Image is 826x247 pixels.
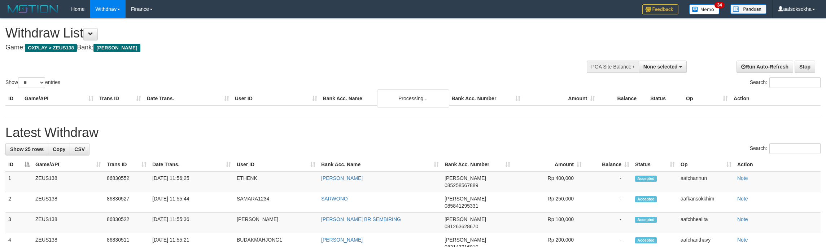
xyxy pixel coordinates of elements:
[737,237,748,243] a: Note
[445,216,486,222] span: [PERSON_NAME]
[678,192,734,213] td: aafkansokkhim
[32,213,104,233] td: ZEUS138
[234,192,318,213] td: SAMARA1234
[321,175,363,181] a: [PERSON_NAME]
[683,92,731,105] th: Op
[32,192,104,213] td: ZEUS138
[445,196,486,202] span: [PERSON_NAME]
[714,2,724,8] span: 34
[513,158,585,171] th: Amount: activate to sort column ascending
[144,92,232,105] th: Date Trans.
[737,61,793,73] a: Run Auto-Refresh
[587,61,639,73] div: PGA Site Balance /
[234,158,318,171] th: User ID: activate to sort column ascending
[232,92,320,105] th: User ID
[318,158,442,171] th: Bank Acc. Name: activate to sort column ascending
[523,92,598,105] th: Amount
[32,158,104,171] th: Game/API: activate to sort column ascending
[321,196,348,202] a: SARWONO
[731,92,821,105] th: Action
[513,171,585,192] td: Rp 400,000
[635,237,657,243] span: Accepted
[32,171,104,192] td: ZEUS138
[5,213,32,233] td: 3
[737,216,748,222] a: Note
[5,92,22,105] th: ID
[635,176,657,182] span: Accepted
[149,171,234,192] td: [DATE] 11:56:25
[639,61,687,73] button: None selected
[635,217,657,223] span: Accepted
[795,61,815,73] a: Stop
[321,216,401,222] a: [PERSON_NAME] BR SEMBIRING
[104,192,149,213] td: 86830527
[647,92,683,105] th: Status
[632,158,678,171] th: Status: activate to sort column ascending
[70,143,89,155] a: CSV
[598,92,647,105] th: Balance
[750,77,821,88] label: Search:
[234,171,318,192] td: ETHENK
[5,171,32,192] td: 1
[769,77,821,88] input: Search:
[737,196,748,202] a: Note
[5,77,60,88] label: Show entries
[585,213,632,233] td: -
[22,92,96,105] th: Game/API
[5,158,32,171] th: ID: activate to sort column descending
[149,158,234,171] th: Date Trans.: activate to sort column ascending
[25,44,77,52] span: OXPLAY > ZEUS138
[104,171,149,192] td: 86830552
[734,158,821,171] th: Action
[234,213,318,233] td: [PERSON_NAME]
[445,203,478,209] span: Copy 085841295331 to clipboard
[635,196,657,202] span: Accepted
[513,192,585,213] td: Rp 250,000
[442,158,513,171] th: Bank Acc. Number: activate to sort column ascending
[445,182,478,188] span: Copy 085258567889 to clipboard
[18,77,45,88] select: Showentries
[104,213,149,233] td: 86830522
[643,64,678,70] span: None selected
[737,175,748,181] a: Note
[730,4,766,14] img: panduan.png
[769,143,821,154] input: Search:
[445,175,486,181] span: [PERSON_NAME]
[5,125,821,140] h1: Latest Withdraw
[449,92,523,105] th: Bank Acc. Number
[10,146,44,152] span: Show 25 rows
[321,237,363,243] a: [PERSON_NAME]
[104,158,149,171] th: Trans ID: activate to sort column ascending
[48,143,70,155] a: Copy
[5,4,60,14] img: MOTION_logo.png
[149,213,234,233] td: [DATE] 11:55:36
[320,92,449,105] th: Bank Acc. Name
[445,224,478,229] span: Copy 081263628670 to clipboard
[93,44,140,52] span: [PERSON_NAME]
[585,171,632,192] td: -
[377,89,449,107] div: Processing...
[96,92,144,105] th: Trans ID
[5,44,543,51] h4: Game: Bank:
[445,237,486,243] span: [PERSON_NAME]
[53,146,65,152] span: Copy
[678,213,734,233] td: aafchhealita
[513,213,585,233] td: Rp 100,000
[585,192,632,213] td: -
[678,171,734,192] td: aafchannun
[5,192,32,213] td: 2
[642,4,678,14] img: Feedback.jpg
[5,26,543,40] h1: Withdraw List
[74,146,85,152] span: CSV
[5,143,48,155] a: Show 25 rows
[689,4,720,14] img: Button%20Memo.svg
[750,143,821,154] label: Search:
[149,192,234,213] td: [DATE] 11:55:44
[678,158,734,171] th: Op: activate to sort column ascending
[585,158,632,171] th: Balance: activate to sort column ascending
